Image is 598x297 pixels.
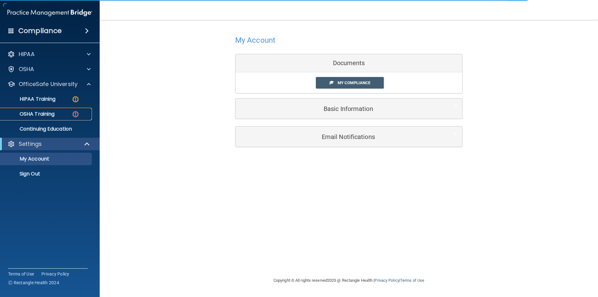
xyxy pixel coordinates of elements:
[7,7,92,19] img: PMB logo
[4,111,55,117] p: OSHA Training
[7,80,91,88] a: OfficeSafe University
[8,280,59,286] span: Ⓒ Rectangle Health 2024
[18,26,62,35] h4: Compliance
[374,278,399,283] a: Privacy Policy
[8,271,34,277] a: Terms of Use
[72,110,79,118] img: danger-circle.6113f641.png
[4,156,89,162] p: My Account
[19,65,34,73] p: OSHA
[400,278,424,283] a: Terms of Use
[19,50,35,58] p: HIPAA
[19,80,78,88] p: OfficeSafe University
[4,96,55,102] p: HIPAA Training
[7,50,91,58] a: HIPAA
[240,102,458,116] a: Basic Information
[240,105,439,112] h5: Basic Information
[235,36,275,44] h4: My Account
[4,171,89,177] p: Sign Out
[7,65,91,73] a: OSHA
[41,271,69,277] a: Privacy Policy
[240,133,439,140] h5: Email Notifications
[7,140,90,148] a: Settings
[240,130,458,144] a: Email Notifications
[4,126,89,132] p: Continuing Education
[338,80,370,85] span: My Compliance
[235,271,463,290] div: Copyright © All rights reserved 2025 @ Rectangle Health | |
[19,140,42,148] p: Settings
[72,95,79,103] img: warning-circle.0cc9ac19.png
[235,54,462,72] div: Documents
